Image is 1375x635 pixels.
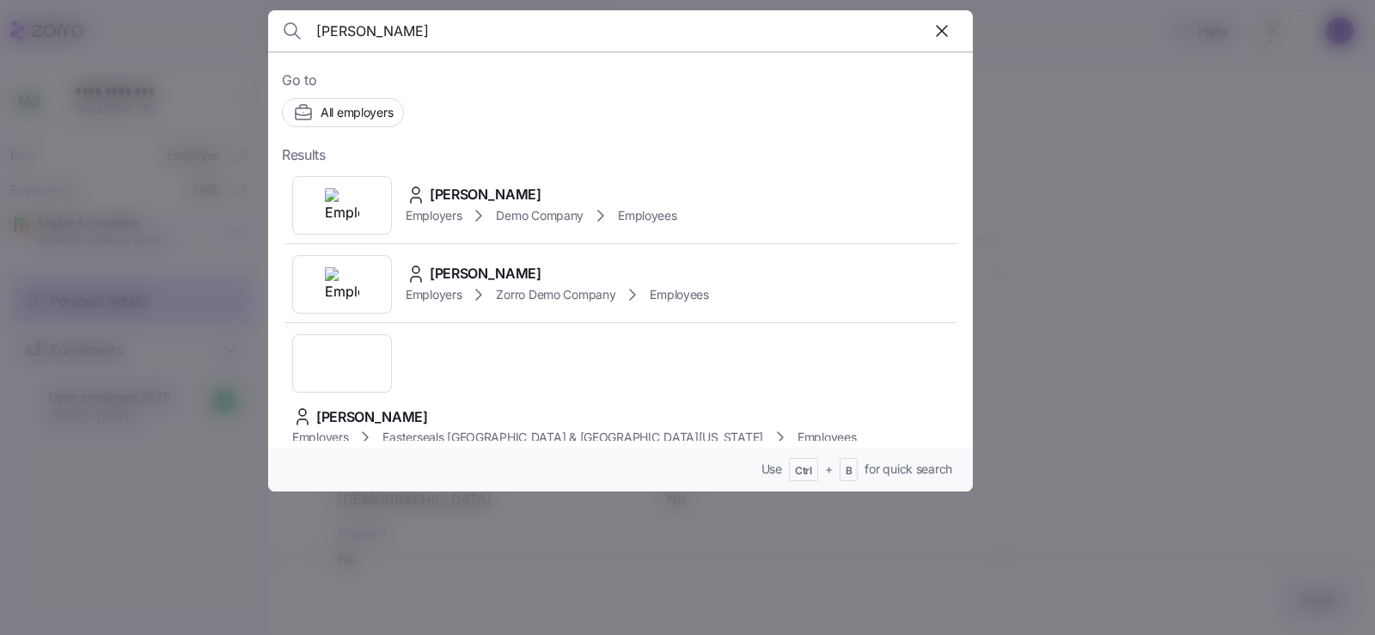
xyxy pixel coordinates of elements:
[406,286,461,303] span: Employers
[316,406,428,428] span: [PERSON_NAME]
[618,207,676,224] span: Employees
[846,464,852,479] span: B
[325,188,359,223] img: Employer logo
[325,267,359,302] img: Employer logo
[761,461,782,478] span: Use
[865,461,952,478] span: for quick search
[650,286,708,303] span: Employees
[382,429,762,446] span: Easterseals [GEOGRAPHIC_DATA] & [GEOGRAPHIC_DATA][US_STATE]
[282,144,326,166] span: Results
[292,429,348,446] span: Employers
[430,263,541,284] span: [PERSON_NAME]
[430,184,541,205] span: [PERSON_NAME]
[321,104,393,121] span: All employers
[797,429,856,446] span: Employees
[496,286,615,303] span: Zorro Demo Company
[282,70,959,91] span: Go to
[282,98,404,127] button: All employers
[496,207,584,224] span: Demo Company
[406,207,461,224] span: Employers
[795,464,812,479] span: Ctrl
[825,461,833,478] span: +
